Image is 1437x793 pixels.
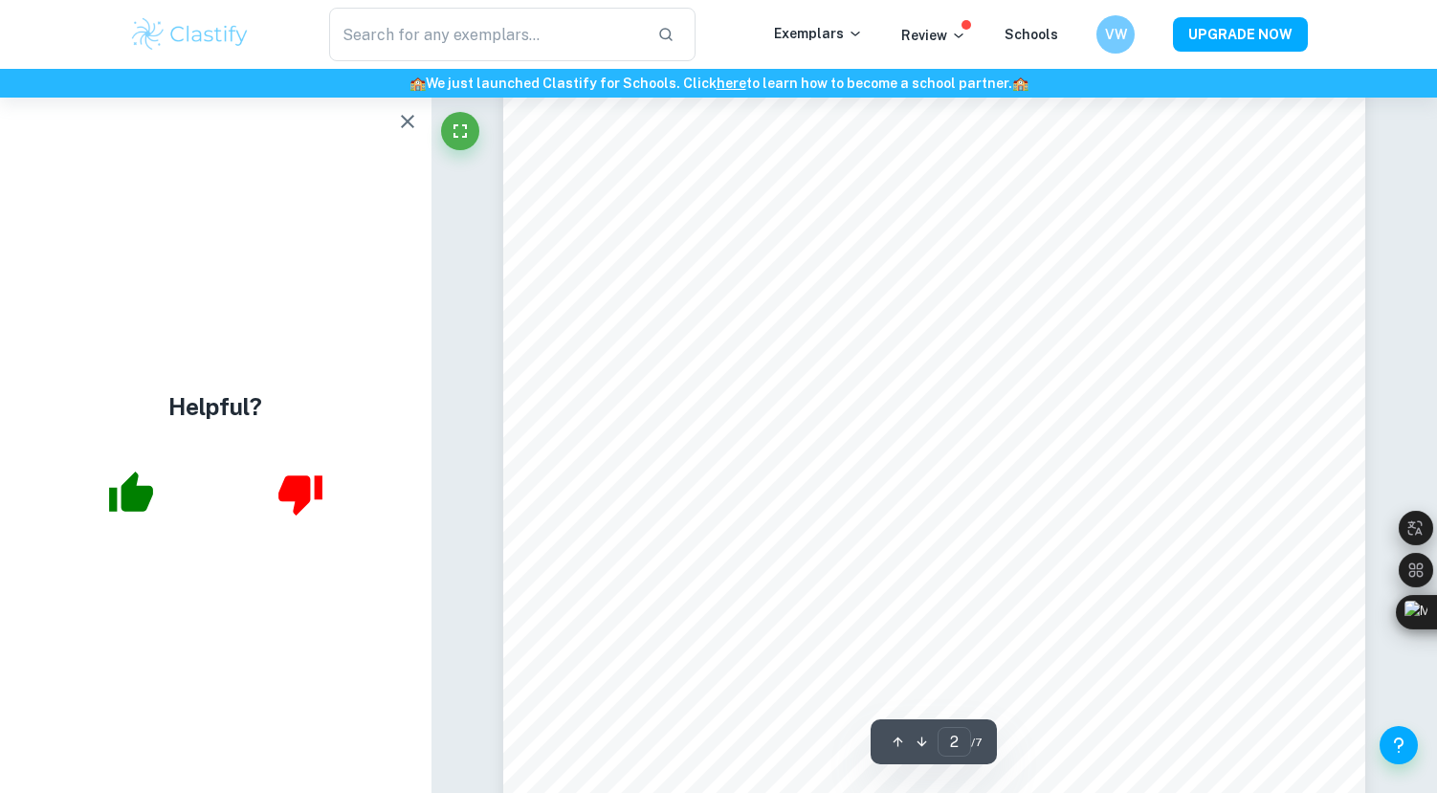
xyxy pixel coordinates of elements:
[901,25,966,46] p: Review
[774,23,863,44] p: Exemplars
[1105,24,1127,45] h6: VW
[441,112,479,150] button: Fullscreen
[1096,15,1135,54] button: VW
[409,76,426,91] span: 🏫
[329,8,642,61] input: Search for any exemplars...
[4,73,1433,94] h6: We just launched Clastify for Schools. Click to learn how to become a school partner.
[1173,17,1308,52] button: UPGRADE NOW
[1012,76,1028,91] span: 🏫
[168,389,262,424] h4: Helpful?
[129,15,251,54] img: Clastify logo
[717,76,746,91] a: here
[1380,726,1418,764] button: Help and Feedback
[1005,27,1058,42] a: Schools
[971,734,982,751] span: / 7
